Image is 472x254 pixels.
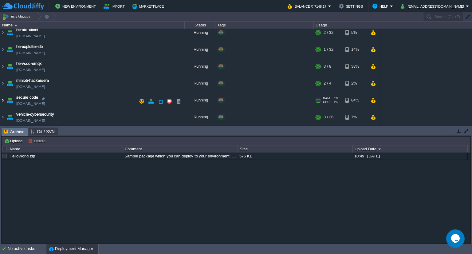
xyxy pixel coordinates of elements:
[185,59,215,76] div: Running
[123,153,237,160] div: Sample package which you can deploy to your environment. Feel free to delete and upload a package...
[10,154,35,158] a: HelloWorld.zip
[345,110,365,127] div: 7%
[4,128,25,136] span: Archive
[16,102,45,108] span: [DOMAIN_NAME]
[185,110,215,127] div: Running
[16,79,49,85] a: minio5-hackersera
[2,2,44,10] img: CloudJiffy
[372,2,390,10] button: Help
[6,110,14,127] img: AMDAwAAAACH5BAEAAAAALAAAAAABAAEAAAICRAEAOw==
[31,128,55,135] span: Git / SVN
[216,22,313,29] div: Tags
[104,2,127,10] button: Import
[14,25,17,26] img: AMDAwAAAACH5BAEAAAAALAAAAAABAAEAAAICRAEAOw==
[185,26,215,42] div: Running
[4,138,24,144] button: Upload
[6,76,14,93] img: AMDAwAAAACH5BAEAAAAALAAAAAABAAEAAAICRAEAOw==
[16,119,45,125] a: [DOMAIN_NAME]
[323,101,329,105] span: CPU
[6,93,14,110] img: AMDAwAAAACH5BAEAAAAALAAAAAABAAEAAAICRAEAOw==
[345,26,365,42] div: 5%
[1,22,184,29] div: Name
[0,110,5,127] img: AMDAwAAAACH5BAEAAAAALAAAAAABAAEAAAICRAEAOw==
[185,93,215,110] div: Running
[0,59,5,76] img: AMDAwAAAACH5BAEAAAAALAAAAAABAAEAAAICRAEAOw==
[353,145,467,153] div: Upload Date
[2,12,33,21] button: Env Groups
[324,42,333,59] div: 1 / 32
[16,34,45,40] a: [DOMAIN_NAME]
[16,62,42,68] a: he-vsoc-emqx
[332,98,338,101] span: 4%
[401,2,466,10] button: [EMAIL_ADDRESS][DOMAIN_NAME]
[123,145,238,153] div: Comment
[49,246,93,252] button: Deployment Manager
[353,153,467,160] div: 10:49 | [DATE]
[28,138,47,144] button: Delete
[8,145,123,153] div: Name
[16,96,38,102] a: secure code
[288,2,328,10] button: Balance ₹-7148.17
[16,113,54,119] a: vehicle-cybersecurity
[185,76,215,93] div: Running
[6,59,14,76] img: AMDAwAAAACH5BAEAAAAALAAAAAABAAEAAAICRAEAOw==
[0,42,5,59] img: AMDAwAAAACH5BAEAAAAALAAAAAABAAEAAAICRAEAOw==
[238,145,352,153] div: Size
[238,153,352,160] div: 575 KB
[6,26,14,42] img: AMDAwAAAACH5BAEAAAAALAAAAAABAAEAAAICRAEAOw==
[323,98,330,101] span: RAM
[16,85,45,91] a: [DOMAIN_NAME]
[16,68,45,74] span: [DOMAIN_NAME]
[8,244,46,254] div: No active tasks
[185,42,215,59] div: Running
[0,26,5,42] img: AMDAwAAAACH5BAEAAAAALAAAAAABAAEAAAICRAEAOw==
[446,229,466,248] iframe: chat widget
[345,42,365,59] div: 14%
[16,51,45,57] span: [DOMAIN_NAME]
[0,93,5,110] img: AMDAwAAAACH5BAEAAAAALAAAAAABAAEAAAICRAEAOw==
[345,59,365,76] div: 38%
[16,45,43,51] a: he-exploiter-db
[314,22,379,29] div: Usage
[132,2,166,10] button: Marketplace
[332,101,338,105] span: 1%
[345,76,365,93] div: 2%
[185,22,215,29] div: Status
[345,93,365,110] div: 84%
[16,28,38,34] a: he-atc-client
[324,26,333,42] div: 2 / 32
[324,110,333,127] div: 3 / 36
[0,76,5,93] img: AMDAwAAAACH5BAEAAAAALAAAAAABAAEAAAICRAEAOw==
[324,76,331,93] div: 2 / 4
[324,59,331,76] div: 3 / 8
[55,2,98,10] button: New Environment
[339,2,365,10] button: Settings
[6,42,14,59] img: AMDAwAAAACH5BAEAAAAALAAAAAABAAEAAAICRAEAOw==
